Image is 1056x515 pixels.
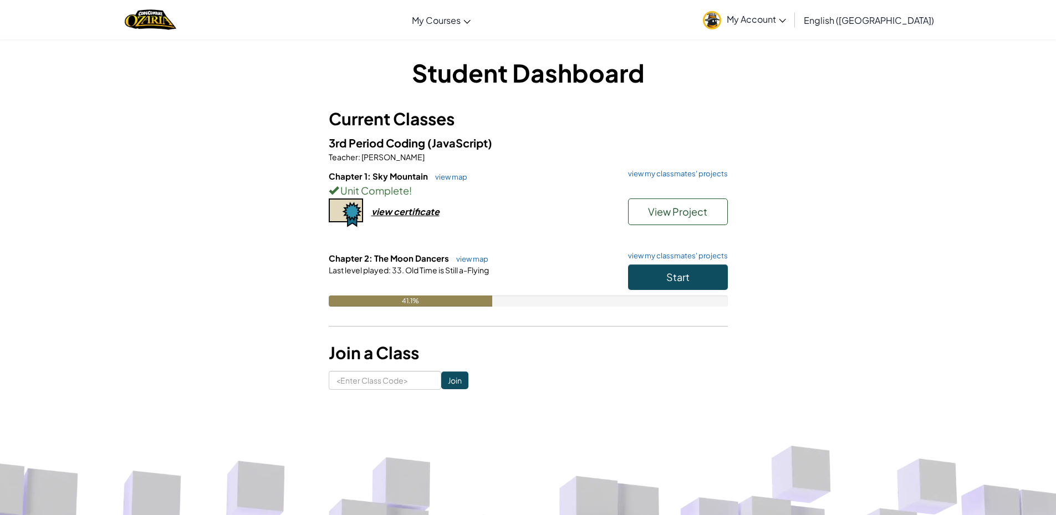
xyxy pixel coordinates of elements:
[329,106,728,131] h3: Current Classes
[427,136,492,150] span: (JavaScript)
[406,5,476,35] a: My Courses
[371,206,440,217] div: view certificate
[125,8,176,31] a: Ozaria by CodeCombat logo
[329,265,389,275] span: Last level played
[623,170,728,177] a: view my classmates' projects
[697,2,792,37] a: My Account
[329,152,358,162] span: Teacher
[329,206,440,217] a: view certificate
[329,295,493,307] div: 41.1%
[648,205,707,218] span: View Project
[666,271,690,283] span: Start
[628,264,728,290] button: Start
[389,265,391,275] span: :
[404,265,489,275] span: Old Time is Still a-Flying
[329,253,451,263] span: Chapter 2: The Moon Dancers
[703,11,721,29] img: avatar
[451,254,488,263] a: view map
[798,5,940,35] a: English ([GEOGRAPHIC_DATA])
[358,152,360,162] span: :
[329,55,728,90] h1: Student Dashboard
[329,371,441,390] input: <Enter Class Code>
[329,171,430,181] span: Chapter 1: Sky Mountain
[430,172,467,181] a: view map
[329,340,728,365] h3: Join a Class
[727,13,786,25] span: My Account
[441,371,468,389] input: Join
[360,152,425,162] span: [PERSON_NAME]
[391,265,404,275] span: 33.
[804,14,934,26] span: English ([GEOGRAPHIC_DATA])
[329,198,363,227] img: certificate-icon.png
[623,252,728,259] a: view my classmates' projects
[412,14,461,26] span: My Courses
[329,136,427,150] span: 3rd Period Coding
[339,184,409,197] span: Unit Complete
[125,8,176,31] img: Home
[409,184,412,197] span: !
[628,198,728,225] button: View Project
